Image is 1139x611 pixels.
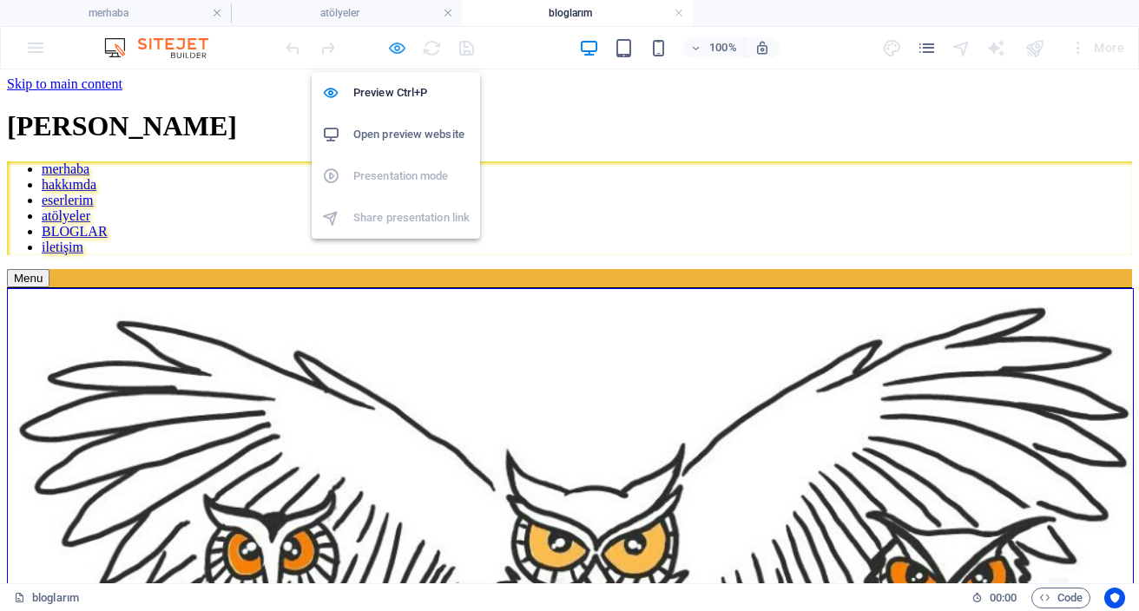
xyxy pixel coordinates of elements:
[353,82,470,103] h6: Preview Ctrl+P
[917,38,937,58] i: Pages (Ctrl+Alt+S)
[1104,588,1125,608] button: Usercentrics
[990,588,1017,608] span: 00 00
[353,124,470,145] h6: Open preview website
[709,37,737,58] h6: 100%
[683,37,745,58] button: 100%
[1031,588,1090,608] button: Code
[7,7,122,22] a: Skip to main content
[14,588,79,608] a: Click to cancel selection. Double-click to open Pages
[100,37,230,58] img: Editor Logo
[1002,591,1004,604] span: :
[971,588,1017,608] h6: Session time
[917,37,938,58] button: pages
[1039,588,1083,608] span: Code
[754,40,770,56] i: On resize automatically adjust zoom level to fit chosen device.
[231,3,462,23] h4: atölyeler
[462,3,693,23] h4: bloglarım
